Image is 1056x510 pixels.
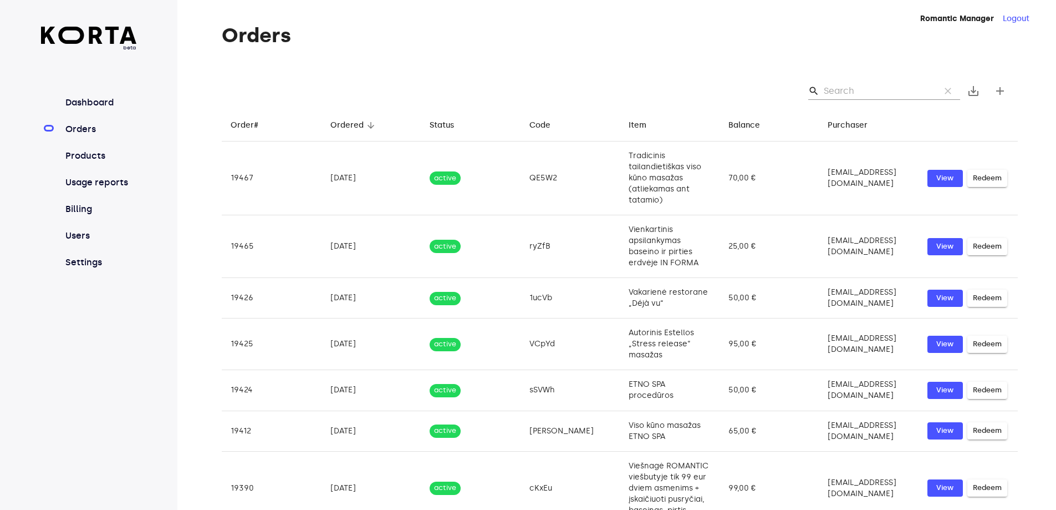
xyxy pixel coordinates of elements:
span: Code [529,119,565,132]
button: Redeem [967,290,1007,307]
td: 1ucVb [521,278,620,319]
span: Redeem [973,425,1002,437]
span: View [933,338,957,351]
span: View [933,240,957,253]
td: [DATE] [322,319,421,370]
span: Balance [728,119,774,132]
span: Redeem [973,292,1002,305]
span: Ordered [330,119,378,132]
span: View [933,384,957,397]
button: Redeem [967,479,1007,497]
span: beta [41,44,137,52]
td: 19412 [222,411,322,451]
td: [EMAIL_ADDRESS][DOMAIN_NAME] [819,142,919,215]
span: arrow_downward [366,120,376,130]
td: 95,00 € [720,319,819,370]
td: [EMAIL_ADDRESS][DOMAIN_NAME] [819,319,919,370]
a: Usage reports [63,176,137,189]
td: [DATE] [322,215,421,278]
div: Item [629,119,646,132]
button: Redeem [967,238,1007,255]
button: View [927,238,963,255]
span: View [933,425,957,437]
td: 50,00 € [720,370,819,411]
td: ryZfB [521,215,620,278]
td: [DATE] [322,142,421,215]
a: Products [63,149,137,163]
td: [EMAIL_ADDRESS][DOMAIN_NAME] [819,278,919,319]
div: Status [430,119,454,132]
td: Vakarienė restorane „Déjà vu“ [620,278,720,319]
td: [EMAIL_ADDRESS][DOMAIN_NAME] [819,215,919,278]
a: Settings [63,256,137,269]
span: Item [629,119,661,132]
td: sSVWh [521,370,620,411]
button: Logout [1003,13,1029,24]
div: Ordered [330,119,364,132]
td: VCpYd [521,319,620,370]
td: ETNO SPA procedūros [620,370,720,411]
td: 19426 [222,278,322,319]
a: Billing [63,203,137,216]
span: Redeem [973,172,1002,185]
div: Order# [231,119,258,132]
td: [PERSON_NAME] [521,411,620,451]
td: 19424 [222,370,322,411]
td: [EMAIL_ADDRESS][DOMAIN_NAME] [819,370,919,411]
td: Viso kūno masažas ETNO SPA [620,411,720,451]
span: active [430,173,461,184]
td: 70,00 € [720,142,819,215]
td: [DATE] [322,370,421,411]
span: active [430,339,461,350]
span: Redeem [973,482,1002,494]
span: active [430,385,461,396]
td: 50,00 € [720,278,819,319]
div: Purchaser [828,119,868,132]
a: View [927,290,963,307]
td: Vienkartinis apsilankymas baseino ir pirties erdvėje IN FORMA [620,215,720,278]
td: Tradicinis tailandietiškas viso kūno masažas (atliekamas ant tatamio) [620,142,720,215]
td: 19425 [222,319,322,370]
span: save_alt [967,84,980,98]
button: Create new gift card [987,78,1013,104]
span: View [933,292,957,305]
span: Order# [231,119,273,132]
strong: Romantic Manager [920,14,994,23]
span: add [993,84,1007,98]
span: View [933,482,957,494]
img: Korta [41,27,137,44]
td: 25,00 € [720,215,819,278]
td: [DATE] [322,278,421,319]
button: View [927,479,963,497]
a: Users [63,229,137,243]
span: active [430,241,461,252]
span: active [430,293,461,304]
span: Status [430,119,468,132]
td: [EMAIL_ADDRESS][DOMAIN_NAME] [819,411,919,451]
button: Redeem [967,422,1007,440]
span: View [933,172,957,185]
td: 65,00 € [720,411,819,451]
td: 19465 [222,215,322,278]
button: Export [960,78,987,104]
button: View [927,382,963,399]
span: Redeem [973,384,1002,397]
button: View [927,336,963,353]
span: active [430,483,461,493]
input: Search [824,82,931,100]
td: Autorinis Estellos „Stress release“ masažas [620,319,720,370]
h1: Orders [222,24,1018,47]
button: Redeem [967,382,1007,399]
td: [DATE] [322,411,421,451]
div: Code [529,119,550,132]
td: 19467 [222,142,322,215]
a: Orders [63,123,137,136]
a: View [927,170,963,187]
button: View [927,422,963,440]
a: beta [41,27,137,52]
